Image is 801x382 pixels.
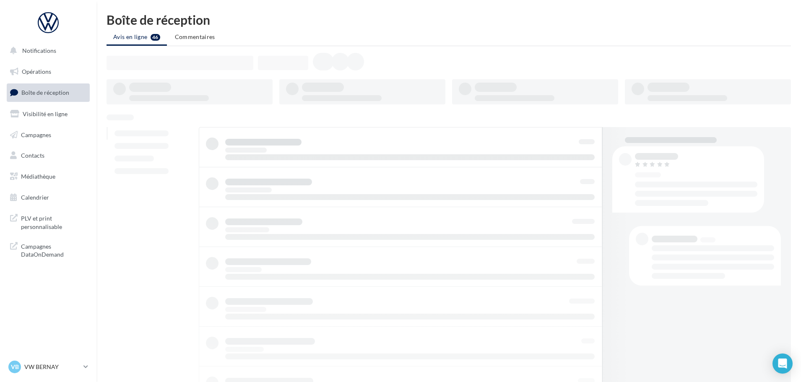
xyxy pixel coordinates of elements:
[21,131,51,138] span: Campagnes
[21,241,86,259] span: Campagnes DataOnDemand
[5,237,91,262] a: Campagnes DataOnDemand
[5,147,91,164] a: Contacts
[22,68,51,75] span: Opérations
[21,213,86,231] span: PLV et print personnalisable
[5,189,91,206] a: Calendrier
[5,63,91,81] a: Opérations
[21,89,69,96] span: Boîte de réception
[11,363,19,371] span: VB
[24,363,80,371] p: VW BERNAY
[7,359,90,375] a: VB VW BERNAY
[21,194,49,201] span: Calendrier
[22,47,56,54] span: Notifications
[772,353,793,374] div: Open Intercom Messenger
[23,110,68,117] span: Visibilité en ligne
[21,173,55,180] span: Médiathèque
[5,168,91,185] a: Médiathèque
[5,126,91,144] a: Campagnes
[107,13,791,26] div: Boîte de réception
[5,209,91,234] a: PLV et print personnalisable
[5,105,91,123] a: Visibilité en ligne
[5,42,88,60] button: Notifications
[5,83,91,101] a: Boîte de réception
[21,152,44,159] span: Contacts
[175,33,215,40] span: Commentaires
